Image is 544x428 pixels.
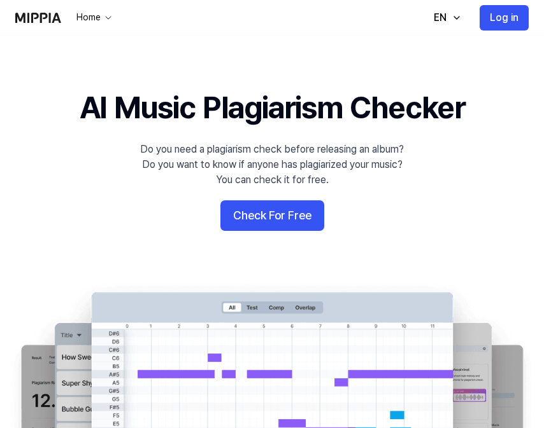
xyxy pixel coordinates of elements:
div: EN [431,10,449,25]
button: Home [74,11,113,24]
div: Home [74,11,103,24]
img: logo [15,13,61,23]
button: Log in [480,5,529,31]
button: Check For Free [220,200,324,231]
button: EN [421,5,469,31]
div: Do you need a plagiarism check before releasing an album? Do you want to know if anyone has plagi... [140,142,404,188]
h1: AI Music Plagiarism Checker [80,86,465,129]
